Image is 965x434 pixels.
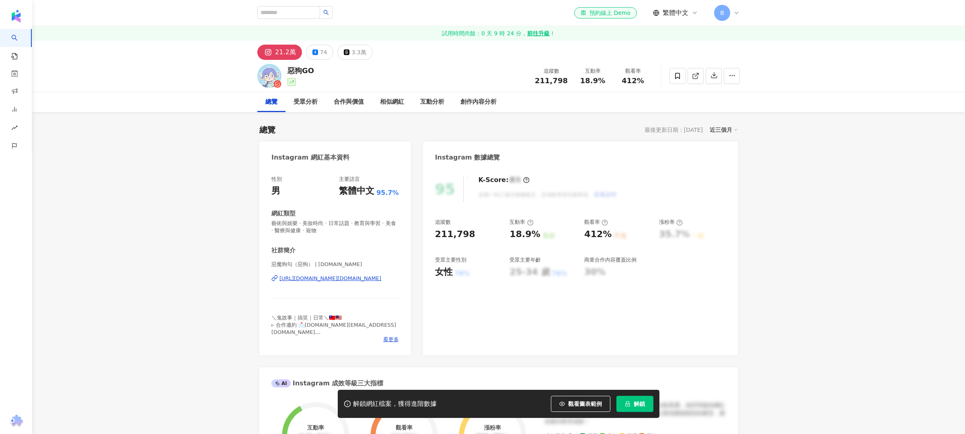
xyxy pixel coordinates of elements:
[271,246,296,255] div: 社群簡介
[663,8,688,17] span: 繁體中文
[551,396,610,412] button: 觀看圖表範例
[337,45,372,60] button: 3.3萬
[8,415,24,428] img: chrome extension
[353,400,437,408] div: 解鎖網紅檔案，獲得進階數據
[509,228,540,241] div: 18.9%
[306,45,334,60] button: 74
[275,47,296,58] div: 21.2萬
[11,29,27,60] a: search
[616,396,653,412] button: 解鎖
[420,97,444,107] div: 互動分析
[625,401,630,407] span: lock
[257,45,302,60] button: 21.2萬
[527,29,550,37] strong: 前往升級
[535,76,568,85] span: 211,798
[32,26,965,41] a: 試用時間尚餘：0 天 9 時 24 分，前往升級！
[271,379,291,387] div: AI
[11,120,18,138] span: rise
[435,153,500,162] div: Instagram 數據總覽
[265,97,277,107] div: 總覽
[259,124,275,135] div: 總覽
[271,185,280,197] div: 男
[581,9,630,17] div: 預約線上 Demo
[509,219,533,226] div: 互動率
[334,97,364,107] div: 合作與價值
[294,97,318,107] div: 受眾分析
[279,275,381,282] div: [URL][DOMAIN_NAME][DOMAIN_NAME]
[710,125,738,135] div: 近三個月
[339,176,360,183] div: 主要語言
[271,379,383,388] div: Instagram 成效等級三大指標
[435,219,451,226] div: 追蹤數
[435,228,475,241] div: 211,798
[376,188,399,197] span: 95.7%
[257,64,281,88] img: KOL Avatar
[584,219,608,226] div: 觀看率
[659,219,683,226] div: 漲粉率
[351,47,366,58] div: 3.3萬
[618,67,648,75] div: 觀看率
[271,209,296,218] div: 網紅類型
[10,10,23,23] img: logo icon
[509,256,541,264] div: 受眾主要年齡
[577,67,608,75] div: 互動率
[535,67,568,75] div: 追蹤數
[478,176,530,184] div: K-Score :
[460,97,497,107] div: 創作內容分析
[634,401,645,407] span: 解鎖
[339,185,374,197] div: 繁體中文
[584,256,636,264] div: 商業合作內容覆蓋比例
[271,153,349,162] div: Instagram 網紅基本資料
[271,275,399,282] a: [URL][DOMAIN_NAME][DOMAIN_NAME]
[380,97,404,107] div: 相似網紅
[645,127,703,133] div: 最後更新日期：[DATE]
[435,266,453,278] div: 女性
[271,261,399,268] span: 惡魔狗勾（惡狗） | [DOMAIN_NAME]
[320,47,327,58] div: 74
[383,336,399,343] span: 看更多
[307,424,324,431] div: 互動率
[568,401,602,407] span: 觀看圖表範例
[271,315,396,350] span: ＼鬼故事｜搞笑｜日常＼🇹🇼🇲🇾 ▹ 合作邀約 📩[DOMAIN_NAME][EMAIL_ADDRESS][DOMAIN_NAME] ▹ 「投稿故事」請至網址🔗 ▹ 請勿搬運、盜用影片，此屬侵權行為
[287,66,314,76] div: 惡狗GO
[622,77,644,85] span: 412%
[720,8,724,17] span: B
[484,424,501,431] div: 漲粉率
[323,10,329,15] span: search
[396,424,413,431] div: 觀看率
[435,256,466,264] div: 受眾主要性別
[271,220,399,234] span: 藝術與娛樂 · 美妝時尚 · 日常話題 · 教育與學習 · 美食 · 醫療與健康 · 寵物
[580,77,605,85] span: 18.9%
[271,176,282,183] div: 性別
[584,228,612,241] div: 412%
[574,7,637,18] a: 預約線上 Demo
